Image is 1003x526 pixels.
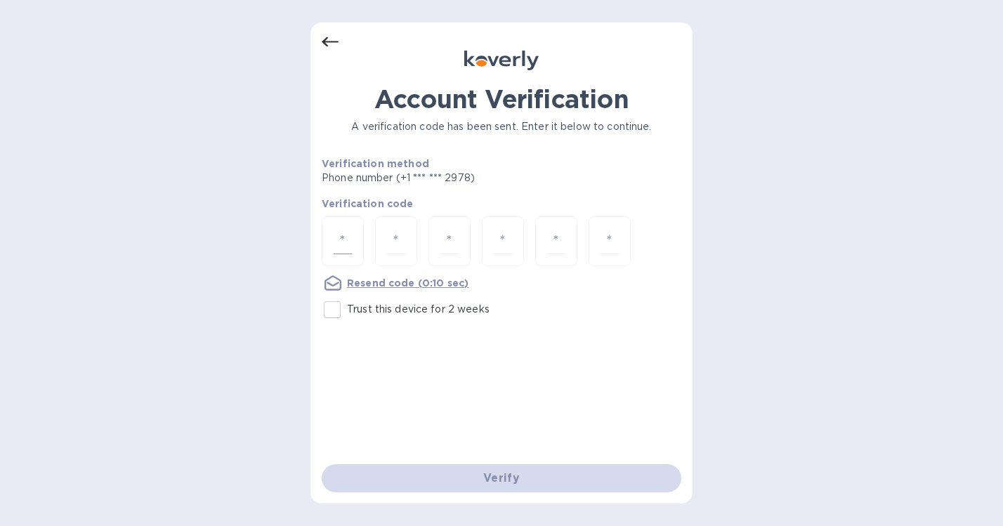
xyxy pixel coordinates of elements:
b: Verification method [322,158,429,169]
p: A verification code has been sent. Enter it below to continue. [322,119,681,134]
u: Resend code (0:10 sec) [347,277,468,289]
p: Verification code [322,197,681,211]
h1: Account Verification [322,84,681,114]
p: Phone number (+1 *** *** 2978) [322,171,582,185]
p: Trust this device for 2 weeks [347,302,490,317]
